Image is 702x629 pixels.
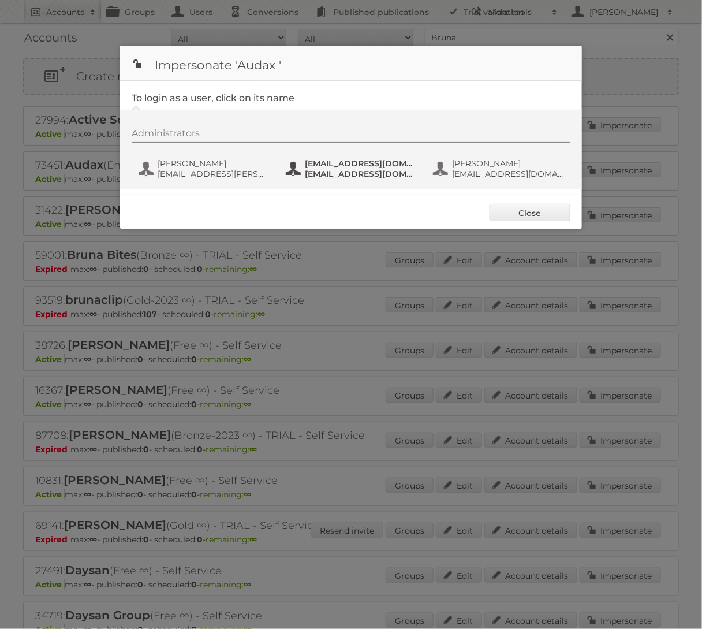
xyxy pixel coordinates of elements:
span: [PERSON_NAME] [158,158,270,169]
span: [EMAIL_ADDRESS][PERSON_NAME][DOMAIN_NAME] [158,169,270,179]
span: [EMAIL_ADDRESS][DOMAIN_NAME] [452,169,564,179]
span: [EMAIL_ADDRESS][DOMAIN_NAME] [305,158,417,169]
button: [PERSON_NAME] [EMAIL_ADDRESS][DOMAIN_NAME] [432,157,567,180]
div: Administrators [132,128,570,143]
legend: To login as a user, click on its name [132,92,294,103]
a: Close [490,204,570,221]
span: [PERSON_NAME] [452,158,564,169]
button: [PERSON_NAME] [EMAIL_ADDRESS][PERSON_NAME][DOMAIN_NAME] [137,157,273,180]
button: [EMAIL_ADDRESS][DOMAIN_NAME] [EMAIL_ADDRESS][DOMAIN_NAME] [285,157,420,180]
h1: Impersonate 'Audax ' [120,46,582,81]
span: [EMAIL_ADDRESS][DOMAIN_NAME] [305,169,417,179]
